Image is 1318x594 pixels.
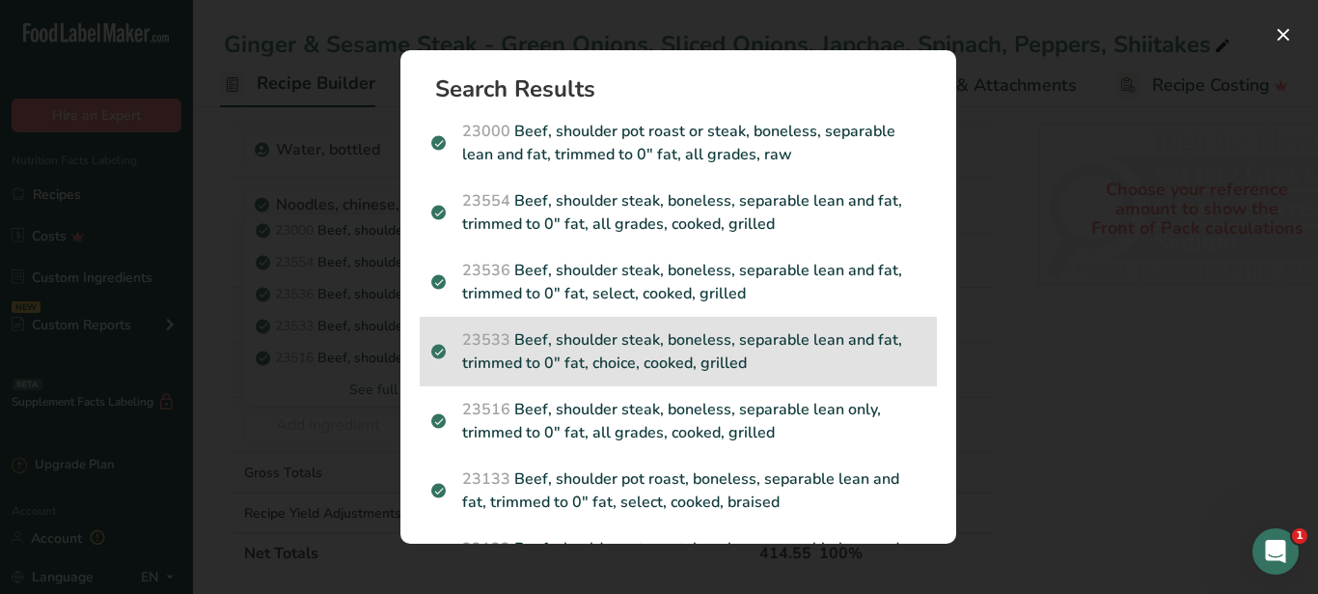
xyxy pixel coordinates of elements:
[431,537,925,583] p: Beef, shoulder pot roast, boneless, separable lean and fat, trimmed to 0" fat, choice, cooked, br...
[435,77,937,100] h1: Search Results
[431,189,925,236] p: Beef, shoulder steak, boneless, separable lean and fat, trimmed to 0" fat, all grades, cooked, gr...
[431,398,925,444] p: Beef, shoulder steak, boneless, separable lean only, trimmed to 0" fat, all grades, cooked, grilled
[462,329,510,351] span: 23533
[1252,528,1299,575] iframe: Intercom live chat
[431,467,925,514] p: Beef, shoulder pot roast, boneless, separable lean and fat, trimmed to 0" fat, select, cooked, br...
[462,468,510,490] span: 23133
[1292,528,1307,544] span: 1
[462,121,510,142] span: 23000
[462,190,510,212] span: 23554
[462,260,510,281] span: 23536
[462,399,510,420] span: 23516
[431,120,925,166] p: Beef, shoulder pot roast or steak, boneless, separable lean and fat, trimmed to 0" fat, all grade...
[431,328,925,375] p: Beef, shoulder steak, boneless, separable lean and fat, trimmed to 0" fat, choice, cooked, grilled
[462,538,510,559] span: 23132
[431,259,925,305] p: Beef, shoulder steak, boneless, separable lean and fat, trimmed to 0" fat, select, cooked, grilled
